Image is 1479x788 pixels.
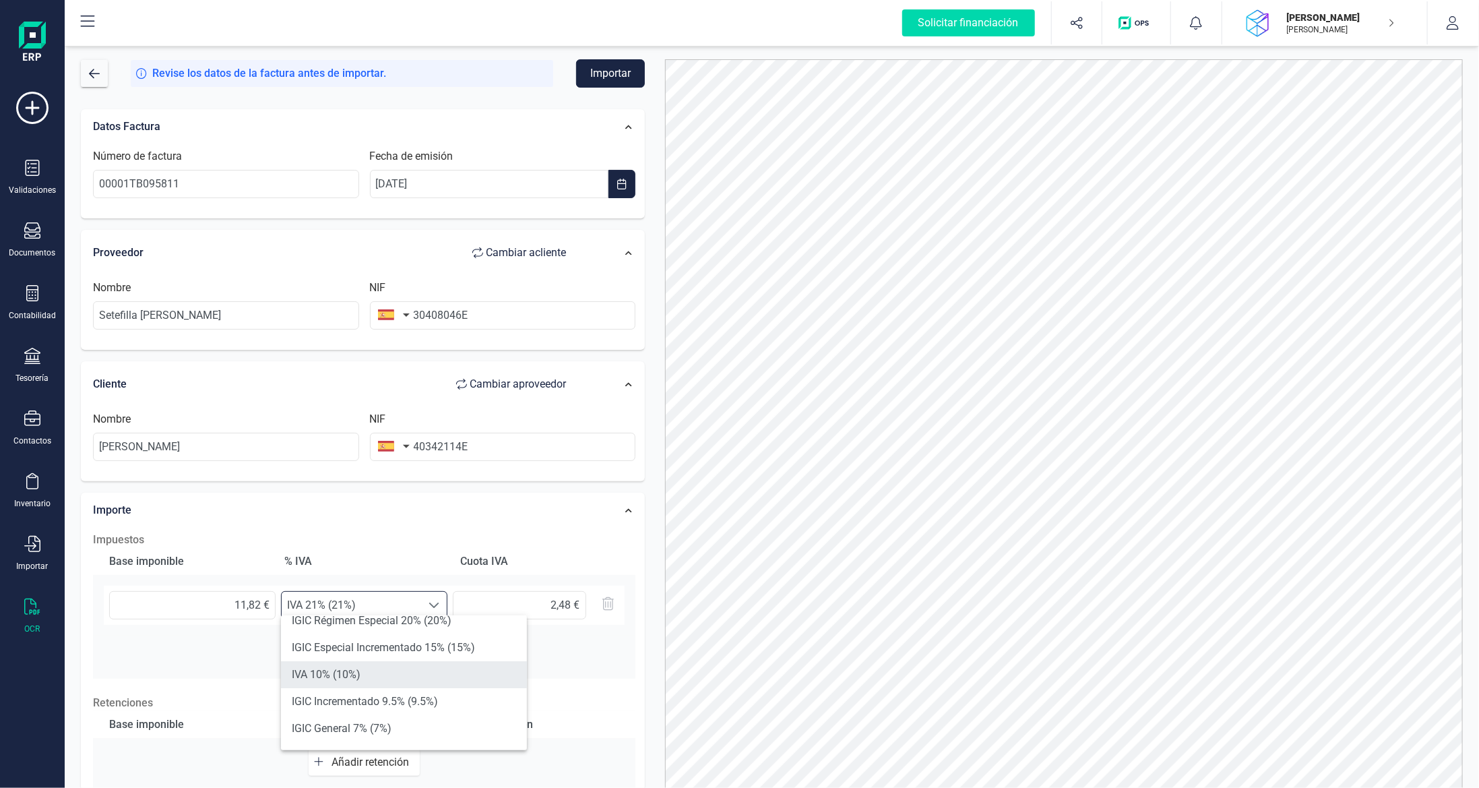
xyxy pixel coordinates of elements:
[9,185,56,195] div: Validaciones
[281,661,527,688] li: IVA 10% (10%)
[93,371,580,398] div: Cliente
[453,591,586,619] input: 0,00 €
[470,376,567,392] span: Cambiar a proveedor
[13,435,51,446] div: Contactos
[281,715,527,742] li: IGIC General 7% (7%)
[93,532,635,548] h2: Impuestos
[443,371,580,398] button: Cambiar aproveedor
[104,548,274,575] div: Base imponible
[279,711,449,738] div: Porcentaje
[152,65,386,82] span: Revise los datos de la factura antes de importar.
[25,624,40,634] div: OCR
[902,9,1035,36] div: Solicitar financiación
[93,411,131,427] label: Nombre
[281,634,527,661] li: IGIC Especial Incrementado 15% (15%)
[1287,24,1395,35] p: [PERSON_NAME]
[104,711,274,738] div: Base imponible
[86,112,587,142] div: Datos Factura
[281,742,527,769] li: IVA 4% (4%)
[282,592,421,619] span: IVA 21% (21%)
[1244,8,1273,38] img: DA
[93,148,182,164] label: Número de factura
[109,591,276,619] input: 0,00 €
[1287,11,1395,24] p: [PERSON_NAME]
[93,504,131,516] span: Importe
[370,411,386,427] label: NIF
[1238,1,1411,44] button: DA[PERSON_NAME][PERSON_NAME]
[1110,1,1162,44] button: Logo de OPS
[279,548,449,575] div: % IVA
[93,695,635,711] p: Retenciones
[309,749,420,776] button: Añadir retención
[93,280,131,296] label: Nombre
[455,548,625,575] div: Cuota IVA
[17,561,49,572] div: Importar
[281,607,527,634] li: IGIC Régimen Especial 20% (20%)
[455,711,625,738] div: Total retención
[486,245,567,261] span: Cambiar a cliente
[281,688,527,715] li: IGIC Incrementado 9.5% (9.5%)
[14,498,51,509] div: Inventario
[9,247,56,258] div: Documentos
[886,1,1051,44] button: Solicitar financiación
[1119,16,1154,30] img: Logo de OPS
[370,280,386,296] label: NIF
[19,22,46,65] img: Logo Finanedi
[93,239,580,266] div: Proveedor
[370,148,453,164] label: Fecha de emisión
[332,756,414,768] span: Añadir retención
[9,310,56,321] div: Contabilidad
[459,239,580,266] button: Cambiar acliente
[16,373,49,384] div: Tesorería
[576,59,645,88] button: Importar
